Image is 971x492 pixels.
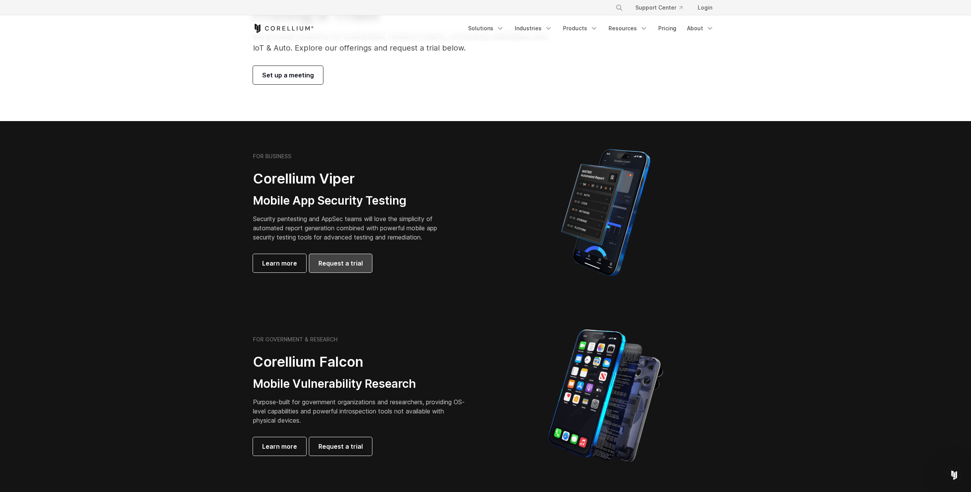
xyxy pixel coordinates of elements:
span: Learn more [262,442,297,451]
button: Search [612,1,626,15]
span: Request a trial [318,442,363,451]
a: Corellium Home [253,24,314,33]
p: Purpose-built for government organizations and researchers, providing OS-level capabilities and p... [253,397,467,425]
img: iPhone model separated into the mechanics used to build the physical device. [548,329,663,463]
a: Request a trial [309,254,372,272]
a: Set up a meeting [253,66,323,84]
p: Security pentesting and AppSec teams will love the simplicity of automated report generation comb... [253,214,449,242]
h2: Corellium Falcon [253,353,467,371]
a: Learn more [253,437,306,456]
a: Login [692,1,718,15]
span: Set up a meeting [262,71,314,80]
a: Solutions [463,21,509,35]
a: Learn more [253,254,306,272]
h3: Mobile Vulnerability Research [253,377,467,391]
a: Products [558,21,602,35]
a: Resources [604,21,652,35]
h6: FOR GOVERNMENT & RESEARCH [253,336,338,343]
a: Industries [510,21,557,35]
p: We provide solutions for businesses, research teams, community individuals, and IoT & Auto. Explo... [253,31,558,54]
div: Navigation Menu [606,1,718,15]
h6: FOR BUSINESS [253,153,291,160]
a: Pricing [654,21,681,35]
a: About [682,21,718,35]
img: Corellium MATRIX automated report on iPhone showing app vulnerability test results across securit... [548,146,663,280]
h2: Corellium Viper [253,170,449,187]
h3: Mobile App Security Testing [253,194,449,208]
a: Request a trial [309,437,372,456]
div: Navigation Menu [463,21,718,35]
span: Request a trial [318,259,363,268]
span: Learn more [262,259,297,268]
iframe: Intercom live chat [945,466,963,484]
a: Support Center [629,1,689,15]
